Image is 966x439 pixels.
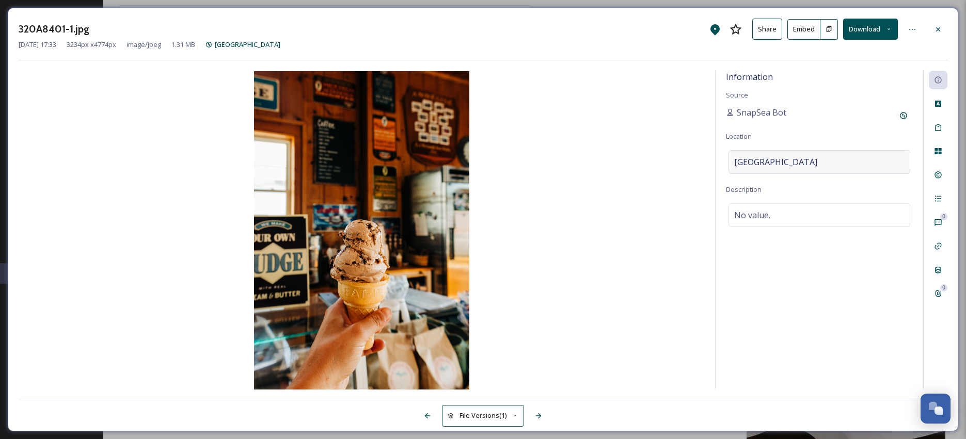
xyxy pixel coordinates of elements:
[737,106,786,119] span: SnapSea Bot
[752,19,782,40] button: Share
[215,40,280,49] span: [GEOGRAPHIC_DATA]
[734,209,770,221] span: No value.
[442,405,525,426] button: File Versions(1)
[19,71,705,389] img: 1mWR9fK1iZYL-d9icKdwbrTm4e6sOAIOz.jpg
[734,156,817,168] span: [GEOGRAPHIC_DATA]
[726,185,762,194] span: Description
[19,40,56,50] span: [DATE] 17:33
[19,22,89,37] h3: 320A8401-1.jpg
[940,284,947,291] div: 0
[843,19,898,40] button: Download
[787,19,820,40] button: Embed
[726,71,773,83] span: Information
[726,90,748,100] span: Source
[67,40,116,50] span: 3234 px x 4774 px
[171,40,195,50] span: 1.31 MB
[726,132,752,141] span: Location
[126,40,161,50] span: image/jpeg
[940,213,947,220] div: 0
[921,394,951,424] button: Open Chat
